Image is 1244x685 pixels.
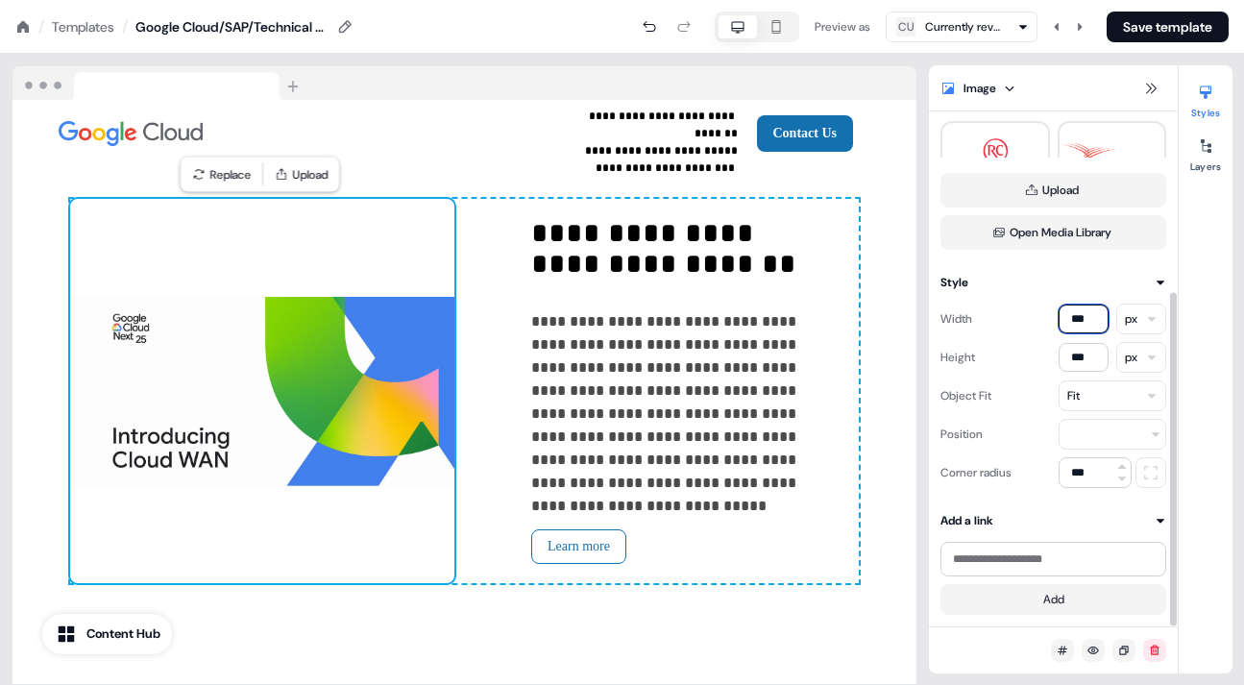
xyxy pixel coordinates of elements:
[757,115,854,152] button: Contact Us
[42,614,172,654] button: Content Hub
[70,199,454,583] img: Image
[940,273,968,292] div: Style
[1125,309,1137,329] div: px
[135,17,328,37] div: Google Cloud/SAP/Technical v2.5
[1179,131,1232,173] button: Layers
[963,79,996,98] div: Image
[940,173,1166,208] button: Upload
[940,380,991,411] div: Object Fit
[86,624,160,644] div: Content Hub
[940,457,1012,488] div: Corner radius
[184,161,258,188] button: Replace
[940,584,1166,615] button: Add
[267,161,335,188] button: Upload
[940,215,1166,250] button: Open Media Library
[898,17,915,37] div: CU
[940,342,975,373] div: Height
[942,138,1048,180] img: 2560px-Rémy_Cointreau_logo.svg.png
[59,121,203,146] img: Image
[12,66,307,101] img: Browser topbar
[1107,12,1229,42] button: Save template
[1067,386,1080,405] div: Fit
[1125,348,1137,367] div: px
[940,511,1166,530] button: Add a link
[925,17,1002,37] div: Currently reviewing new employment opps
[52,17,114,37] a: Templates
[122,16,128,37] div: /
[38,16,44,37] div: /
[1179,77,1232,119] button: Styles
[940,304,972,334] div: Width
[531,529,626,564] button: Learn more
[940,419,983,450] div: Position
[940,273,1166,292] button: Style
[940,511,993,530] div: Add a link
[59,121,347,146] div: Image
[815,17,870,37] div: Preview as
[1060,140,1165,179] img: 2560px-Cardinal_Health_Logo.svg.png
[1059,380,1166,411] button: Fit
[886,12,1037,42] button: CUCurrently reviewing new employment opps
